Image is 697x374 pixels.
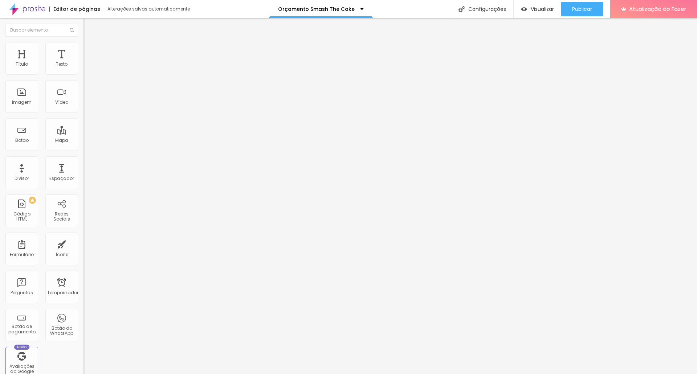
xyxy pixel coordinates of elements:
font: Visualizar [531,5,554,13]
font: Texto [56,61,68,67]
font: Configurações [468,5,506,13]
img: Ícone [70,28,74,32]
font: Botão de pagamento [8,323,36,334]
font: Temporizador [47,289,78,296]
img: view-1.svg [521,6,527,12]
font: Botão do WhatsApp [50,325,73,336]
font: Imagem [12,99,32,105]
font: Código HTML [13,211,30,222]
input: Buscar elemento [5,24,78,37]
font: Botão [15,137,29,143]
font: Perguntas [11,289,33,296]
font: Alterações salvas automaticamente [107,6,190,12]
font: Formulário [10,251,34,258]
img: Ícone [458,6,465,12]
button: Publicar [561,2,603,16]
iframe: Editor [83,18,697,374]
font: Ícone [56,251,68,258]
font: Mapa [55,137,68,143]
font: Atualização do Fazer [629,5,686,13]
font: Espaçador [49,175,74,181]
font: Vídeo [55,99,68,105]
font: Editor de páginas [53,5,100,13]
font: Orçamento Smash The Cake [278,5,355,13]
font: Título [16,61,28,67]
font: Publicar [572,5,592,13]
font: Redes Sociais [53,211,70,222]
button: Visualizar [514,2,561,16]
font: Novo [17,345,27,349]
font: Divisor [15,175,29,181]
